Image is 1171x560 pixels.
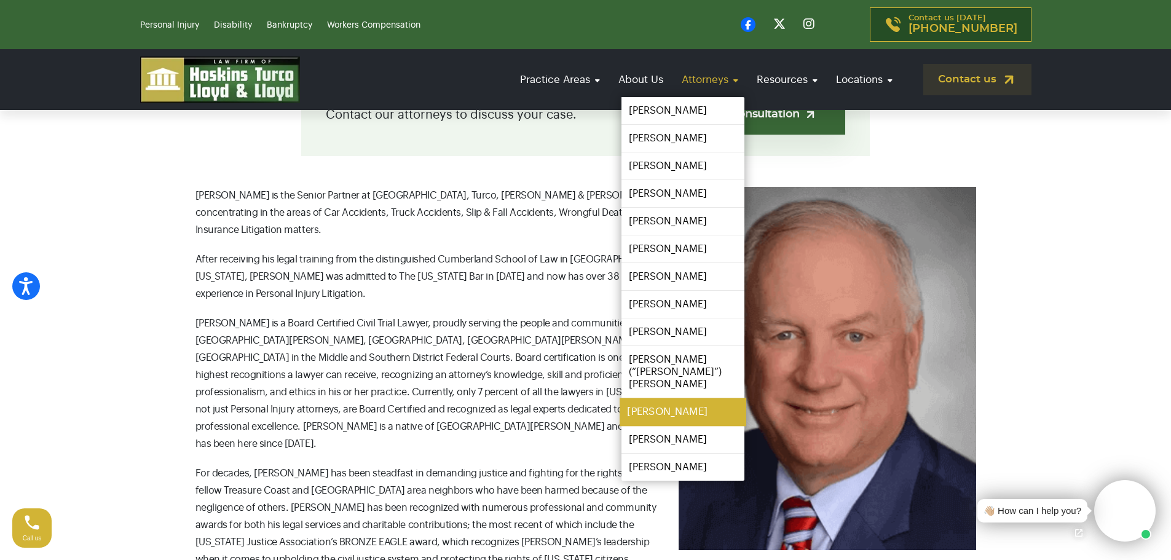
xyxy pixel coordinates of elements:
a: Workers Compensation [327,21,420,30]
a: Personal Injury [140,21,199,30]
p: After receiving his legal training from the distinguished Cumberland School of Law in [GEOGRAPHIC... [195,251,976,302]
a: [PERSON_NAME] [621,235,744,262]
a: [PERSON_NAME] [621,291,744,318]
a: [PERSON_NAME] [621,454,744,481]
a: About Us [612,62,669,97]
a: [PERSON_NAME] [621,125,744,152]
a: [PERSON_NAME] [621,263,744,290]
a: [PERSON_NAME] [620,398,746,426]
a: [PERSON_NAME] [621,318,744,345]
img: logo [140,57,300,103]
img: arrow-up-right-light.svg [804,108,817,121]
a: Open chat [1066,520,1092,546]
a: [PERSON_NAME] [621,152,744,179]
a: Resources [751,62,824,97]
div: Contact our attorneys to discuss your case. [301,73,870,156]
p: [PERSON_NAME] is a Board Certified Civil Trial Lawyer, proudly serving the people and communities... [195,315,976,452]
a: Practice Areas [514,62,606,97]
a: Contact us [DATE][PHONE_NUMBER] [870,7,1031,42]
p: Contact us [DATE] [909,14,1017,35]
a: Disability [214,21,252,30]
img: db1e80b4 [679,187,976,550]
a: [PERSON_NAME] [621,180,744,207]
a: Locations [830,62,899,97]
a: [PERSON_NAME] [621,208,744,235]
span: Call us [23,535,42,542]
a: [PERSON_NAME] [621,426,744,453]
div: 👋🏼 How can I help you? [984,504,1081,518]
span: [PHONE_NUMBER] [909,23,1017,35]
a: [PERSON_NAME] [621,97,744,124]
p: [PERSON_NAME] is the Senior Partner at [GEOGRAPHIC_DATA], Turco, [PERSON_NAME] & [PERSON_NAME], c... [195,187,976,239]
a: [PERSON_NAME] (“[PERSON_NAME]”) [PERSON_NAME] [621,346,744,398]
a: Contact us [923,64,1031,95]
a: Bankruptcy [267,21,312,30]
a: Get a free consultation [648,95,845,135]
a: Attorneys [676,62,744,97]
